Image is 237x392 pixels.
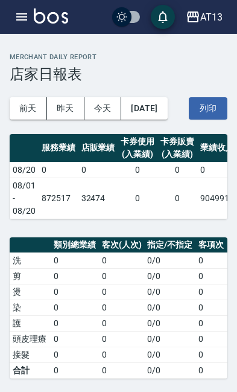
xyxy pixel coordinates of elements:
[39,178,78,219] td: 872517
[195,268,227,284] td: 0
[144,300,195,315] td: 0 / 0
[144,315,195,331] td: 0 / 0
[144,237,195,253] th: 指定/不指定
[195,252,227,268] td: 0
[84,97,122,120] button: 今天
[10,97,47,120] button: 前天
[144,284,195,300] td: 0 / 0
[39,134,78,162] th: 服務業績
[160,148,194,161] div: (入業績)
[197,178,237,219] td: 904991
[10,53,227,61] h2: Merchant Daily Report
[99,284,145,300] td: 0
[10,362,51,378] td: 合計
[10,268,51,284] td: 剪
[99,268,145,284] td: 0
[195,347,227,362] td: 0
[10,178,39,219] td: 08/01 - 08/20
[78,178,118,219] td: 32474
[157,162,197,178] td: 0
[39,162,78,178] td: 0
[51,237,99,253] th: 類別總業績
[78,134,118,162] th: 店販業績
[118,178,157,219] td: 0
[121,97,167,120] button: [DATE]
[10,331,51,347] td: 頭皮理療
[121,135,154,148] div: 卡券使用
[10,315,51,331] td: 護
[10,300,51,315] td: 染
[51,268,99,284] td: 0
[51,252,99,268] td: 0
[10,252,51,268] td: 洗
[151,5,175,29] button: save
[99,252,145,268] td: 0
[47,97,84,120] button: 昨天
[99,347,145,362] td: 0
[197,134,237,162] th: 業績收入
[51,315,99,331] td: 0
[195,284,227,300] td: 0
[181,5,227,30] button: AT13
[197,162,237,178] td: 0
[144,268,195,284] td: 0 / 0
[51,362,99,378] td: 0
[160,135,194,148] div: 卡券販賣
[34,8,68,24] img: Logo
[195,315,227,331] td: 0
[121,148,154,161] div: (入業績)
[144,252,195,268] td: 0 / 0
[118,162,157,178] td: 0
[51,331,99,347] td: 0
[10,66,227,83] h3: 店家日報表
[144,362,195,378] td: 0/0
[99,331,145,347] td: 0
[99,300,145,315] td: 0
[99,362,145,378] td: 0
[10,284,51,300] td: 燙
[200,10,223,25] div: AT13
[195,362,227,378] td: 0
[189,97,227,120] button: 列印
[195,300,227,315] td: 0
[99,237,145,253] th: 客次(人次)
[78,162,118,178] td: 0
[51,284,99,300] td: 0
[10,347,51,362] td: 接髮
[10,162,39,178] td: 08/20
[144,331,195,347] td: 0 / 0
[51,347,99,362] td: 0
[99,315,145,331] td: 0
[51,300,99,315] td: 0
[195,331,227,347] td: 0
[195,237,227,253] th: 客項次
[144,347,195,362] td: 0 / 0
[157,178,197,219] td: 0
